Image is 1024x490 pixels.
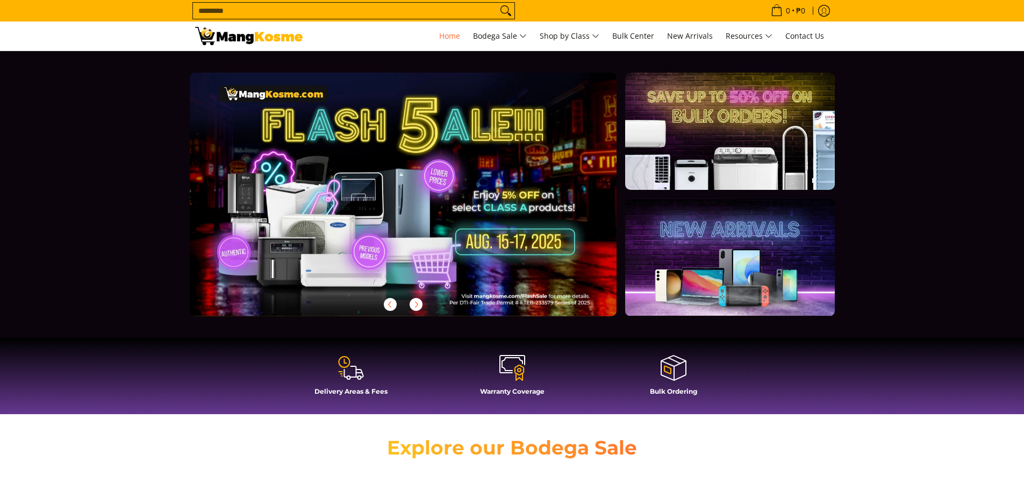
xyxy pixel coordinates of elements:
[662,22,718,51] a: New Arrivals
[534,22,605,51] a: Shop by Class
[612,31,654,41] span: Bulk Center
[785,31,824,41] span: Contact Us
[607,22,660,51] a: Bulk Center
[276,387,426,395] h4: Delivery Areas & Fees
[190,73,651,333] a: More
[356,436,668,460] h2: Explore our Bodega Sale
[378,293,402,316] button: Previous
[276,354,426,403] a: Delivery Areas & Fees
[437,387,588,395] h4: Warranty Coverage
[313,22,829,51] nav: Main Menu
[780,22,829,51] a: Contact Us
[794,7,807,15] span: ₱0
[768,5,808,17] span: •
[784,7,792,15] span: 0
[439,31,460,41] span: Home
[437,354,588,403] a: Warranty Coverage
[468,22,532,51] a: Bodega Sale
[195,27,303,45] img: Mang Kosme: Your Home Appliances Warehouse Sale Partner!
[598,354,749,403] a: Bulk Ordering
[598,387,749,395] h4: Bulk Ordering
[540,30,599,43] span: Shop by Class
[667,31,713,41] span: New Arrivals
[434,22,466,51] a: Home
[497,3,514,19] button: Search
[726,30,772,43] span: Resources
[720,22,778,51] a: Resources
[404,293,428,316] button: Next
[473,30,527,43] span: Bodega Sale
